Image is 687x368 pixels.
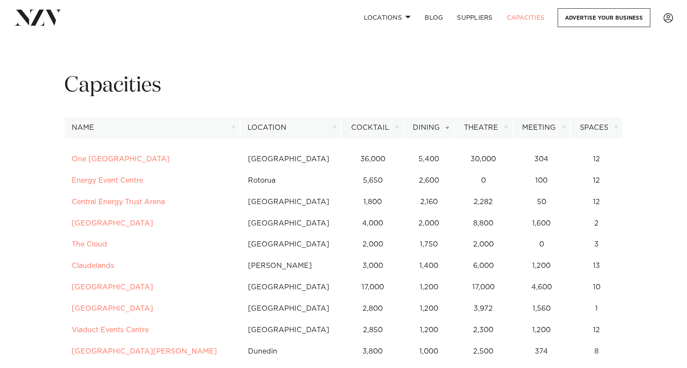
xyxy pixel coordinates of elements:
td: 2,850 [342,319,404,341]
td: 12 [570,149,623,170]
td: 5,400 [404,149,454,170]
td: 304 [513,149,570,170]
td: 2,000 [404,213,454,234]
td: 1,200 [513,255,570,277]
td: 12 [570,170,623,191]
td: 2 [570,213,623,234]
td: [PERSON_NAME] [241,255,342,277]
a: Energy Event Centre [72,177,143,184]
td: 4,600 [513,277,570,298]
td: 8,800 [454,213,513,234]
td: 3 [570,234,623,255]
td: 1,200 [404,277,454,298]
th: Dining: activate to sort column ascending [404,117,454,139]
td: 3,000 [342,255,404,277]
td: 12 [570,319,623,341]
td: 36,000 [342,149,404,170]
td: 374 [513,341,570,362]
a: Viaduct Events Centre [72,326,149,333]
td: [GEOGRAPHIC_DATA] [241,277,342,298]
td: 1,560 [513,298,570,319]
a: One [GEOGRAPHIC_DATA] [72,156,170,163]
a: [GEOGRAPHIC_DATA][PERSON_NAME] [72,348,217,355]
img: nzv-logo.png [14,10,62,25]
td: 1,600 [513,213,570,234]
td: [GEOGRAPHIC_DATA] [241,213,342,234]
td: 2,800 [342,298,404,319]
td: 6,000 [454,255,513,277]
a: The Cloud [72,241,107,248]
td: 17,000 [454,277,513,298]
th: Location: activate to sort column ascending [240,117,341,139]
td: 2,160 [404,191,454,213]
td: 0 [454,170,513,191]
a: BLOG [418,8,450,27]
a: SUPPLIERS [450,8,499,27]
td: [GEOGRAPHIC_DATA] [241,149,342,170]
td: 30,000 [454,149,513,170]
td: [GEOGRAPHIC_DATA] [241,191,342,213]
td: 50 [513,191,570,213]
h1: Capacities [64,72,623,100]
td: 1 [570,298,623,319]
td: 5,650 [342,170,404,191]
td: [GEOGRAPHIC_DATA] [241,234,342,255]
td: 2,600 [404,170,454,191]
a: Central Energy Trust Arena [72,198,165,205]
td: Rotorua [241,170,342,191]
td: Dunedin [241,341,342,362]
td: 13 [570,255,623,277]
th: Cocktail: activate to sort column ascending [341,117,403,139]
td: 8 [570,341,623,362]
th: Meeting: activate to sort column ascending [513,117,570,139]
td: 10 [570,277,623,298]
th: Theatre: activate to sort column ascending [454,117,513,139]
a: Advertise your business [558,8,650,27]
a: [GEOGRAPHIC_DATA] [72,284,153,291]
td: 2,000 [342,234,404,255]
a: Claudelands [72,262,114,269]
td: 1,200 [513,319,570,341]
td: 17,000 [342,277,404,298]
a: Locations [356,8,418,27]
td: 1,800 [342,191,404,213]
td: 2,300 [454,319,513,341]
td: 2,500 [454,341,513,362]
td: 4,000 [342,213,404,234]
th: Spaces: activate to sort column ascending [570,117,623,139]
th: Name: activate to sort column ascending [64,117,240,139]
td: 12 [570,191,623,213]
a: [GEOGRAPHIC_DATA] [72,305,153,312]
td: [GEOGRAPHIC_DATA] [241,298,342,319]
td: 1,750 [404,234,454,255]
td: 2,282 [454,191,513,213]
td: 1,200 [404,298,454,319]
a: [GEOGRAPHIC_DATA] [72,220,153,227]
a: Capacities [500,8,552,27]
td: 1,200 [404,319,454,341]
td: 3,800 [342,341,404,362]
td: 3,972 [454,298,513,319]
td: 2,000 [454,234,513,255]
td: [GEOGRAPHIC_DATA] [241,319,342,341]
td: 1,400 [404,255,454,277]
td: 0 [513,234,570,255]
td: 100 [513,170,570,191]
td: 1,000 [404,341,454,362]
